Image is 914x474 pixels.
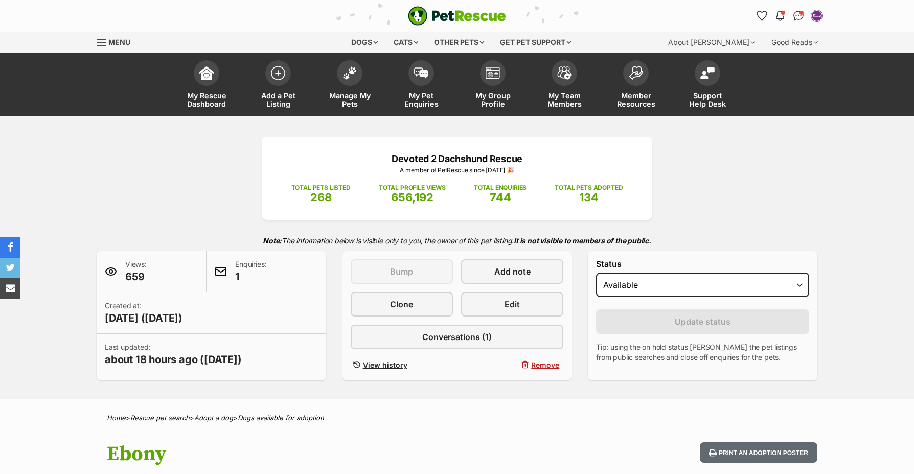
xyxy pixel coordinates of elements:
[107,442,539,466] h1: Ebony
[238,414,324,422] a: Dogs available for adoption
[327,91,373,108] span: Manage My Pets
[505,298,520,310] span: Edit
[342,66,357,80] img: manage-my-pets-icon-02211641906a0b7f246fdf0571729dbe1e7629f14944591b6c1af311fb30b64b.svg
[613,91,659,108] span: Member Resources
[351,292,453,317] a: Clone
[541,91,587,108] span: My Team Members
[344,32,385,53] div: Dogs
[661,32,762,53] div: About [PERSON_NAME]
[242,55,314,116] a: Add a Pet Listing
[184,91,230,108] span: My Rescue Dashboard
[235,259,266,284] p: Enquiries:
[809,8,825,24] button: My account
[398,91,444,108] span: My Pet Enquiries
[130,414,190,422] a: Rescue pet search
[107,414,126,422] a: Home
[629,66,643,80] img: member-resources-icon-8e73f808a243e03378d46382f2149f9095a855e16c252ad45f914b54edf8863c.svg
[493,32,578,53] div: Get pet support
[600,55,672,116] a: Member Resources
[385,55,457,116] a: My Pet Enquiries
[408,6,506,26] a: PetRescue
[108,38,130,47] span: Menu
[263,236,282,245] strong: Note:
[199,66,214,80] img: dashboard-icon-eb2f2d2d3e046f16d808141f083e7271f6b2e854fb5c12c21221c1fb7104beca.svg
[351,357,453,372] a: View history
[753,8,825,24] ul: Account quick links
[277,152,637,166] p: Devoted 2 Dachshund Rescue
[105,301,182,325] p: Created at:
[422,331,492,343] span: Conversations (1)
[700,67,715,79] img: help-desk-icon-fdf02630f3aa405de69fd3d07c3f3aa587a6932b1a1747fa1d2bba05be0121f9.svg
[474,183,527,192] p: TOTAL ENQUIRIES
[314,55,385,116] a: Manage My Pets
[514,236,651,245] strong: It is not visible to members of the public.
[579,191,599,204] span: 134
[764,32,825,53] div: Good Reads
[408,6,506,26] img: logo-e224e6f780fb5917bec1dbf3a21bbac754714ae5b6737aabdf751b685950b380.svg
[494,265,531,278] span: Add note
[596,342,809,363] p: Tip: using the on hold status [PERSON_NAME] the pet listings from public searches and close off e...
[555,183,623,192] p: TOTAL PETS ADOPTED
[125,259,147,284] p: Views:
[461,292,563,317] a: Edit
[596,309,809,334] button: Update status
[97,32,138,51] a: Menu
[531,359,559,370] span: Remove
[596,259,809,268] label: Status
[490,191,511,204] span: 744
[700,442,817,463] button: Print an adoption poster
[351,325,564,349] a: Conversations (1)
[790,8,807,24] a: Conversations
[235,269,266,284] span: 1
[105,352,242,367] span: about 18 hours ago ([DATE])
[793,11,804,21] img: chat-41dd97257d64d25036548639549fe6c8038ab92f7586957e7f3b1b290dea8141.svg
[461,357,563,372] button: Remove
[529,55,600,116] a: My Team Members
[776,11,784,21] img: notifications-46538b983faf8c2785f20acdc204bb7945ddae34d4c08c2a6579f10ce5e182be.svg
[684,91,730,108] span: Support Help Desk
[363,359,407,370] span: View history
[105,342,242,367] p: Last updated:
[772,8,788,24] button: Notifications
[171,55,242,116] a: My Rescue Dashboard
[427,32,491,53] div: Other pets
[390,265,413,278] span: Bump
[390,298,413,310] span: Clone
[310,191,332,204] span: 268
[457,55,529,116] a: My Group Profile
[271,66,285,80] img: add-pet-listing-icon-0afa8454b4691262ce3f59096e99ab1cd57d4a30225e0717b998d2c9b9846f56.svg
[812,11,822,21] img: Ricky Grierson profile pic
[125,269,147,284] span: 659
[391,191,433,204] span: 656,192
[470,91,516,108] span: My Group Profile
[461,259,563,284] a: Add note
[255,91,301,108] span: Add a Pet Listing
[379,183,446,192] p: TOTAL PROFILE VIEWS
[414,67,428,79] img: pet-enquiries-icon-7e3ad2cf08bfb03b45e93fb7055b45f3efa6380592205ae92323e6603595dc1f.svg
[105,311,182,325] span: [DATE] ([DATE])
[557,66,572,80] img: team-members-icon-5396bd8760b3fe7c0b43da4ab00e1e3bb1a5d9ba89233759b79545d2d3fc5d0d.svg
[81,414,833,422] div: > > >
[675,315,730,328] span: Update status
[486,67,500,79] img: group-profile-icon-3fa3cf56718a62981997c0bc7e787c4b2cf8bcc04b72c1350f741eb67cf2f40e.svg
[194,414,233,422] a: Adopt a dog
[672,55,743,116] a: Support Help Desk
[97,230,817,251] p: The information below is visible only to you, the owner of this pet listing.
[291,183,351,192] p: TOTAL PETS LISTED
[277,166,637,175] p: A member of PetRescue since [DATE] 🎉
[386,32,425,53] div: Cats
[351,259,453,284] button: Bump
[753,8,770,24] a: Favourites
